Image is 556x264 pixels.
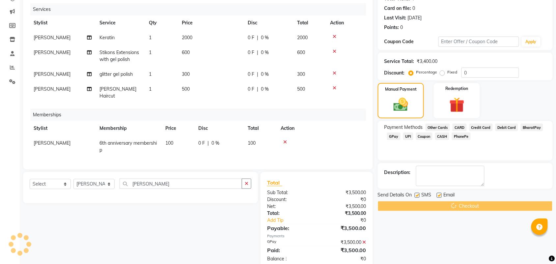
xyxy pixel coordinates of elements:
[261,71,269,78] span: 0 %
[262,196,317,203] div: Discount:
[438,37,519,47] input: Enter Offer / Coupon Code
[317,189,371,196] div: ₹3,500.00
[248,34,254,41] span: 0 F
[149,35,152,41] span: 1
[401,24,403,31] div: 0
[403,132,413,140] span: UPI
[384,70,405,76] div: Discount:
[34,86,70,92] span: [PERSON_NAME]
[198,140,205,147] span: 0 F
[317,203,371,210] div: ₹3,500.00
[161,121,194,136] th: Price
[317,239,371,246] div: ₹3,500.00
[452,132,471,140] span: PhonePe
[384,58,414,65] div: Service Total:
[326,15,366,30] th: Action
[448,69,458,75] label: Fixed
[408,15,422,21] div: [DATE]
[262,210,317,217] div: Total:
[149,86,152,92] span: 1
[384,124,423,131] span: Payment Methods
[257,86,258,93] span: |
[522,37,541,47] button: Apply
[182,49,190,55] span: 600
[99,35,115,41] span: Keratin
[317,224,371,232] div: ₹3,500.00
[384,24,399,31] div: Points:
[297,71,305,77] span: 300
[182,71,190,77] span: 300
[149,49,152,55] span: 1
[211,140,219,147] span: 0 %
[99,49,139,62] span: Stikons Extensions with gel polish
[297,49,305,55] span: 600
[378,191,412,200] span: Send Details On
[30,109,371,121] div: Memberships
[267,233,366,239] div: Payments
[453,124,467,131] span: CARD
[387,132,401,140] span: GPay
[248,86,254,93] span: 0 F
[99,140,157,153] span: 6th anniversary membership
[384,5,411,12] div: Card on file:
[261,86,269,93] span: 0 %
[262,224,317,232] div: Payable:
[257,71,258,78] span: |
[495,124,518,131] span: Debit Card
[389,96,413,113] img: _cash.svg
[262,203,317,210] div: Net:
[277,121,366,136] th: Action
[445,96,469,114] img: _gift.svg
[149,71,152,77] span: 1
[416,132,433,140] span: Coupon
[96,15,145,30] th: Service
[317,196,371,203] div: ₹0
[317,246,371,254] div: ₹3,500.00
[317,210,371,217] div: ₹3,500.00
[208,140,209,147] span: |
[30,15,96,30] th: Stylist
[244,121,277,136] th: Total
[34,49,70,55] span: [PERSON_NAME]
[416,69,437,75] label: Percentage
[99,86,136,99] span: [PERSON_NAME] Haircut
[326,217,371,224] div: ₹0
[257,34,258,41] span: |
[521,124,543,131] span: BharatPay
[385,86,417,92] label: Manual Payment
[297,86,305,92] span: 500
[262,217,326,224] a: Add Tip
[30,121,96,136] th: Stylist
[257,49,258,56] span: |
[30,3,371,15] div: Services
[422,191,431,200] span: SMS
[120,179,242,189] input: Search
[99,71,133,77] span: glitter gel polish
[34,71,70,77] span: [PERSON_NAME]
[182,35,192,41] span: 2000
[293,15,326,30] th: Total
[317,255,371,262] div: ₹0
[426,124,450,131] span: Other Cards
[267,179,282,186] span: Total
[261,34,269,41] span: 0 %
[34,140,70,146] span: [PERSON_NAME]
[262,255,317,262] div: Balance :
[413,5,415,12] div: 0
[145,15,178,30] th: Qty
[384,15,406,21] div: Last Visit:
[261,49,269,56] span: 0 %
[248,71,254,78] span: 0 F
[248,49,254,56] span: 0 F
[435,132,449,140] span: CASH
[444,191,455,200] span: Email
[96,121,161,136] th: Membership
[248,140,256,146] span: 100
[297,35,308,41] span: 2000
[262,239,317,246] div: GPay
[446,86,468,92] label: Redemption
[469,124,493,131] span: Credit Card
[194,121,244,136] th: Disc
[182,86,190,92] span: 500
[165,140,173,146] span: 100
